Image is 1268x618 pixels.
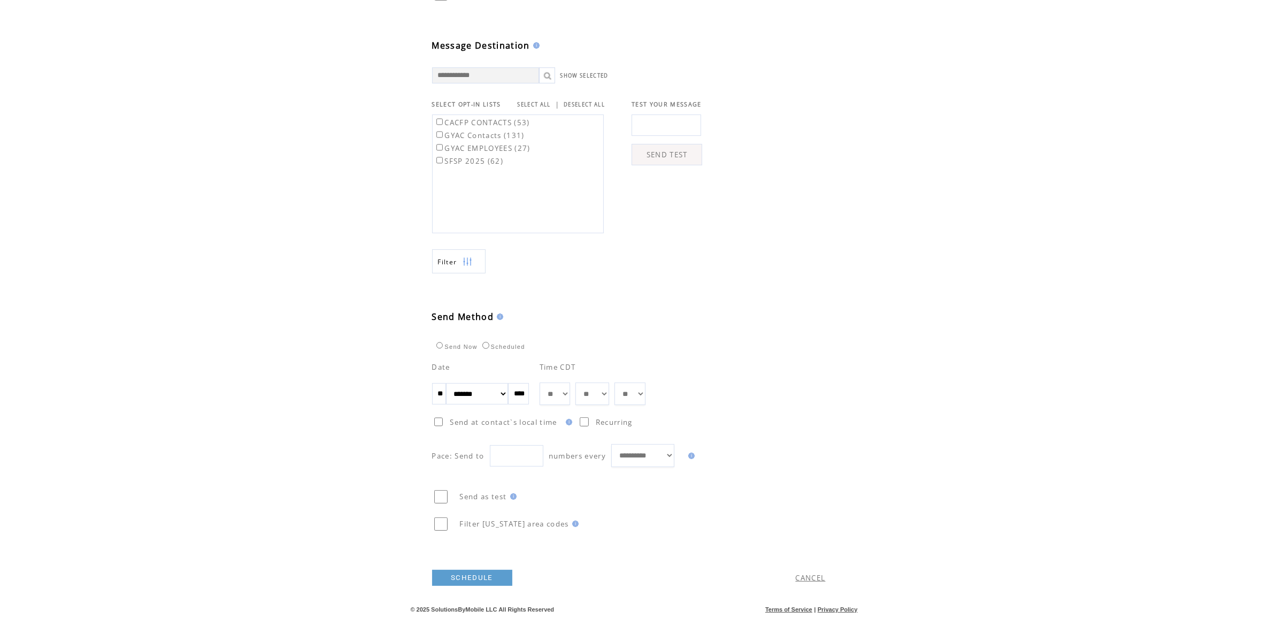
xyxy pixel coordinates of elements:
[549,451,606,461] span: numbers every
[530,42,540,49] img: help.gif
[632,101,702,108] span: TEST YOUR MESSAGE
[434,156,504,166] label: SFSP 2025 (62)
[460,492,507,501] span: Send as test
[432,249,486,273] a: Filter
[436,118,443,125] input: CACFP CONTACTS (53)
[596,417,633,427] span: Recurring
[432,451,485,461] span: Pace: Send to
[685,453,695,459] img: help.gif
[563,419,572,425] img: help.gif
[480,344,525,350] label: Scheduled
[507,493,517,500] img: help.gif
[432,101,501,108] span: SELECT OPT-IN LISTS
[411,606,555,613] span: © 2025 SolutionsByMobile LLC All Rights Reserved
[438,257,457,266] span: Show filters
[814,606,816,613] span: |
[434,131,525,140] label: GYAC Contacts (131)
[436,157,443,164] input: SFSP 2025 (62)
[432,362,450,372] span: Date
[560,72,609,79] a: SHOW SELECTED
[818,606,858,613] a: Privacy Policy
[450,417,557,427] span: Send at contact`s local time
[796,573,826,583] a: CANCEL
[432,570,512,586] a: SCHEDULE
[434,344,478,350] label: Send Now
[432,40,530,51] span: Message Destination
[632,144,702,165] a: SEND TEST
[436,144,443,151] input: GYAC EMPLOYEES (27)
[540,362,576,372] span: Time CDT
[765,606,812,613] a: Terms of Service
[569,521,579,527] img: help.gif
[436,131,443,138] input: GYAC Contacts (131)
[555,100,559,109] span: |
[460,519,569,529] span: Filter [US_STATE] area codes
[518,101,551,108] a: SELECT ALL
[482,342,489,349] input: Scheduled
[432,311,494,323] span: Send Method
[494,314,503,320] img: help.gif
[434,143,531,153] label: GYAC EMPLOYEES (27)
[434,118,530,127] label: CACFP CONTACTS (53)
[463,250,472,274] img: filters.png
[436,342,443,349] input: Send Now
[564,101,605,108] a: DESELECT ALL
